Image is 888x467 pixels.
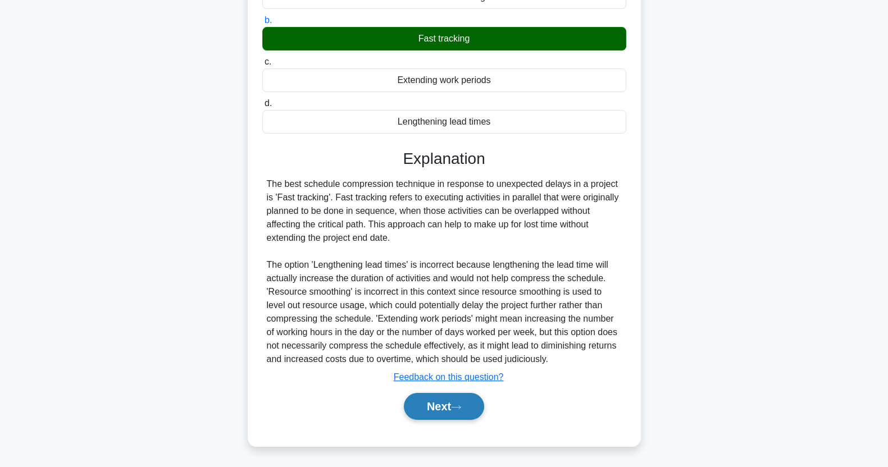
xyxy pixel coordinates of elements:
[262,110,626,134] div: Lengthening lead times
[269,149,620,168] h3: Explanation
[265,98,272,108] span: d.
[394,372,504,382] a: Feedback on this question?
[262,68,626,92] div: Extending work periods
[265,15,272,25] span: b.
[267,177,622,366] div: The best schedule compression technique in response to unexpected delays in a project is 'Fast tr...
[262,27,626,51] div: Fast tracking
[265,57,271,66] span: c.
[404,393,484,420] button: Next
